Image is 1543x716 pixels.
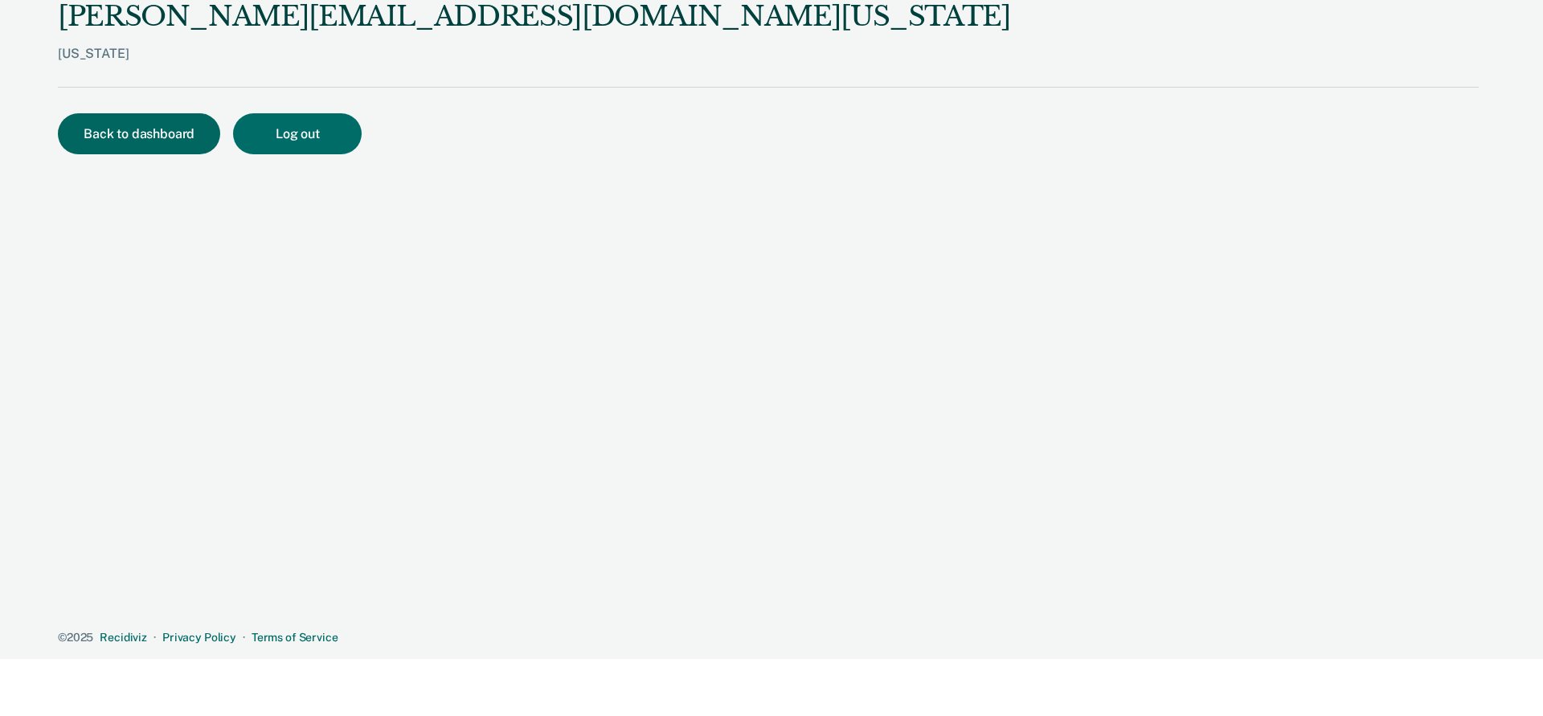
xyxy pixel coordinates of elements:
button: Log out [233,113,362,154]
a: Back to dashboard [58,128,233,141]
div: · · [58,631,1479,644]
a: Privacy Policy [162,631,236,644]
span: © 2025 [58,631,93,644]
a: Terms of Service [252,631,338,644]
div: [US_STATE] [58,46,1011,87]
button: Back to dashboard [58,113,220,154]
a: Recidiviz [100,631,147,644]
